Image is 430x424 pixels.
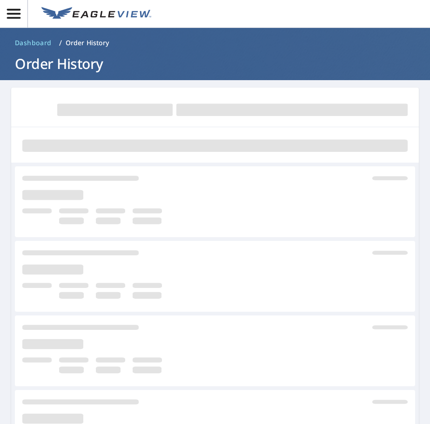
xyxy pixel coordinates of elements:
[36,1,157,27] a: EV Logo
[11,35,419,50] nav: breadcrumb
[66,38,109,48] p: Order History
[11,35,55,50] a: Dashboard
[59,37,62,48] li: /
[41,7,151,21] img: EV Logo
[15,38,52,48] span: Dashboard
[11,54,419,73] h1: Order History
